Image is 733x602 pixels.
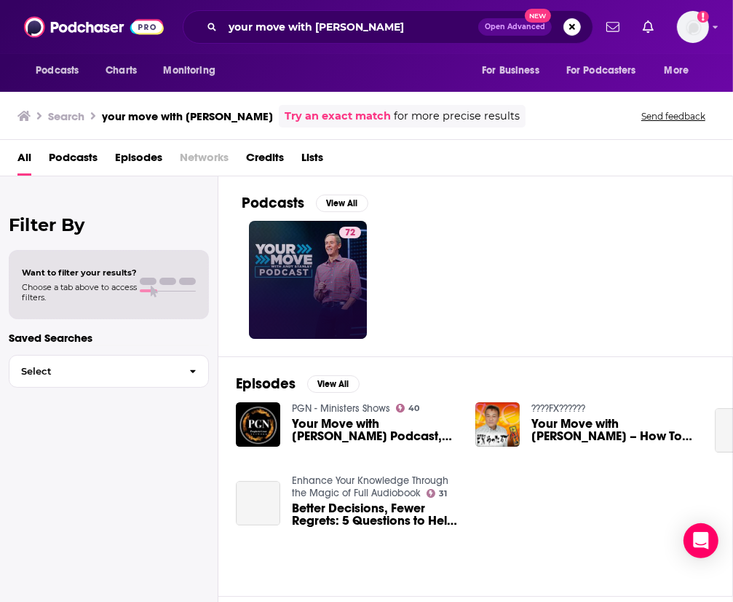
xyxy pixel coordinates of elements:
img: Your Move with Andy Stanley – How To Be Drama Free – Part 1 [475,402,520,447]
h2: Filter By [9,214,209,235]
button: Open AdvancedNew [478,18,552,36]
button: open menu [153,57,234,85]
svg: Add a profile image [697,11,709,23]
span: 40 [408,405,419,412]
button: View All [316,195,368,212]
h3: your move with [PERSON_NAME] [102,109,273,123]
a: Charts [96,57,146,85]
span: Networks [180,146,229,176]
a: 31 [427,489,448,498]
span: 31 [439,490,447,497]
span: Your Move with [PERSON_NAME] Podcast, [PERSON_NAME] [292,418,458,442]
a: Your Move with Andy Stanley – How To Be Drama Free – Part 1 [531,418,697,442]
button: open menu [25,57,98,85]
a: Try an exact match [285,108,391,125]
a: PGN - Ministers Shows [292,402,390,415]
a: Lists [301,146,323,176]
a: Better Decisions, Fewer Regrets: 5 Questions to Help You Determine Your Next Move Audiobook by An... [236,481,280,525]
span: Your Move with [PERSON_NAME] – How To Be Drama Free – Part 1 [531,418,697,442]
a: Your Move with Andy Stanley Podcast, Andy Stanley [292,418,458,442]
a: ????FX?????? [531,402,585,415]
a: EpisodesView All [236,375,360,393]
span: Charts [106,60,137,81]
a: 40 [396,404,420,413]
span: Podcasts [36,60,79,81]
span: 72 [345,226,355,241]
h2: Podcasts [242,194,304,212]
p: Saved Searches [9,331,209,345]
a: Show notifications dropdown [637,15,659,39]
span: Want to filter your results? [22,267,137,278]
a: Episodes [115,146,162,176]
a: Podcasts [49,146,98,176]
button: open menu [472,57,558,85]
span: for more precise results [394,108,520,125]
span: For Business [482,60,539,81]
a: PodcastsView All [242,194,368,212]
img: Your Move with Andy Stanley Podcast, Andy Stanley [236,402,280,447]
button: open menu [557,57,657,85]
button: View All [307,375,360,393]
button: Send feedback [637,110,710,122]
button: Show profile menu [677,11,709,43]
span: Choose a tab above to access filters. [22,282,137,302]
a: Credits [246,146,284,176]
img: User Profile [677,11,709,43]
span: Open Advanced [485,23,545,31]
input: Search podcasts, credits, & more... [223,15,478,39]
span: Select [9,367,178,376]
a: Enhance Your Knowledge Through the Magic of Full Audiobook [292,474,448,499]
img: Podchaser - Follow, Share and Rate Podcasts [24,13,164,41]
div: Open Intercom Messenger [684,523,718,558]
span: Logged in as GregKubie [677,11,709,43]
button: Select [9,355,209,388]
span: For Podcasters [566,60,636,81]
a: Better Decisions, Fewer Regrets: 5 Questions to Help You Determine Your Next Move Audiobook by An... [292,502,458,527]
span: Monitoring [163,60,215,81]
a: Show notifications dropdown [601,15,625,39]
span: More [665,60,689,81]
button: open menu [654,57,708,85]
h3: Search [48,109,84,123]
div: Search podcasts, credits, & more... [183,10,593,44]
h2: Episodes [236,375,296,393]
a: All [17,146,31,176]
a: 72 [339,227,361,238]
span: New [525,9,551,23]
span: Better Decisions, Fewer Regrets: 5 Questions to Help You Determine Your Next Move Audiobook by [P... [292,502,458,527]
a: 72 [249,221,367,339]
